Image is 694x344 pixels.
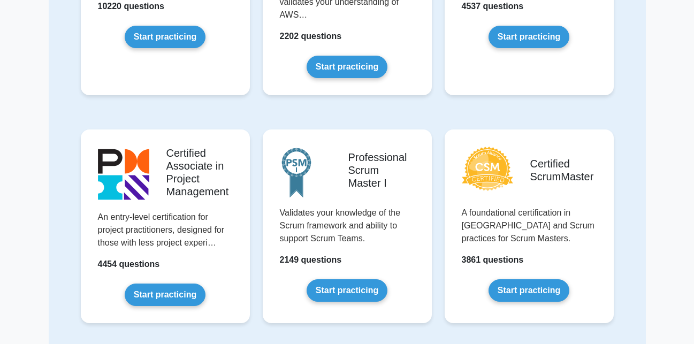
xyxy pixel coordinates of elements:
a: Start practicing [489,279,569,302]
a: Start practicing [125,26,205,48]
a: Start practicing [125,284,205,306]
a: Start practicing [307,56,387,78]
a: Start practicing [489,26,569,48]
a: Start practicing [307,279,387,302]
